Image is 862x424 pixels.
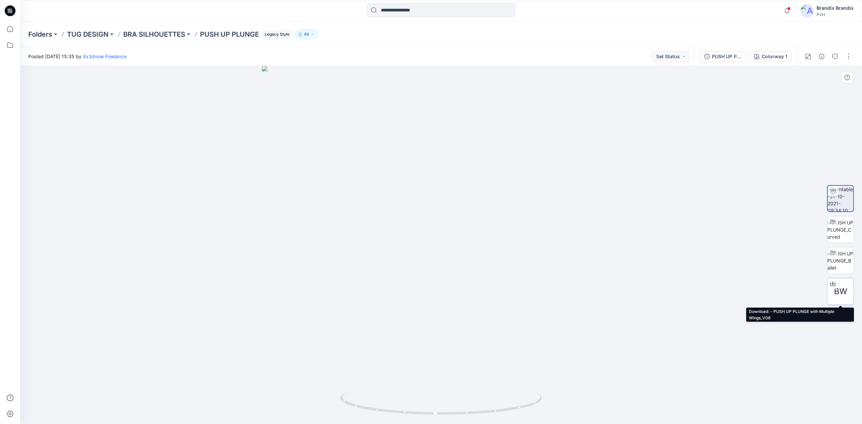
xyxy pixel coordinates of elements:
a: BRA SILHOUETTES [123,30,185,39]
span: Posted [DATE] 15:35 by [28,53,127,60]
div: Brandix Brandix [817,4,854,12]
button: PUSH UP PLUNGE [700,51,747,62]
p: 49 [304,31,309,38]
button: 49 [295,30,318,39]
img: turntable-31-10-2021-09:34:10 [828,186,853,211]
div: PUSH UP PLUNGE [712,53,743,60]
a: Folders [28,30,52,39]
a: TUG DESIGN [67,30,108,39]
a: Xx3dnow Freelance [83,54,127,59]
p: PUSH UP PLUNGE [200,30,259,39]
span: Legacy Style [262,30,293,38]
button: Details [816,51,827,62]
img: avatar [800,4,814,17]
div: Colorway 1 [762,53,787,60]
img: PUSH UP PLUNGE_Ballet [827,250,854,271]
button: Legacy Style [259,30,293,39]
button: Colorway 1 [750,51,792,62]
div: PVH [817,12,854,17]
img: PUSH UP PLUNGE_Curved [827,219,854,240]
span: BW [834,285,847,297]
